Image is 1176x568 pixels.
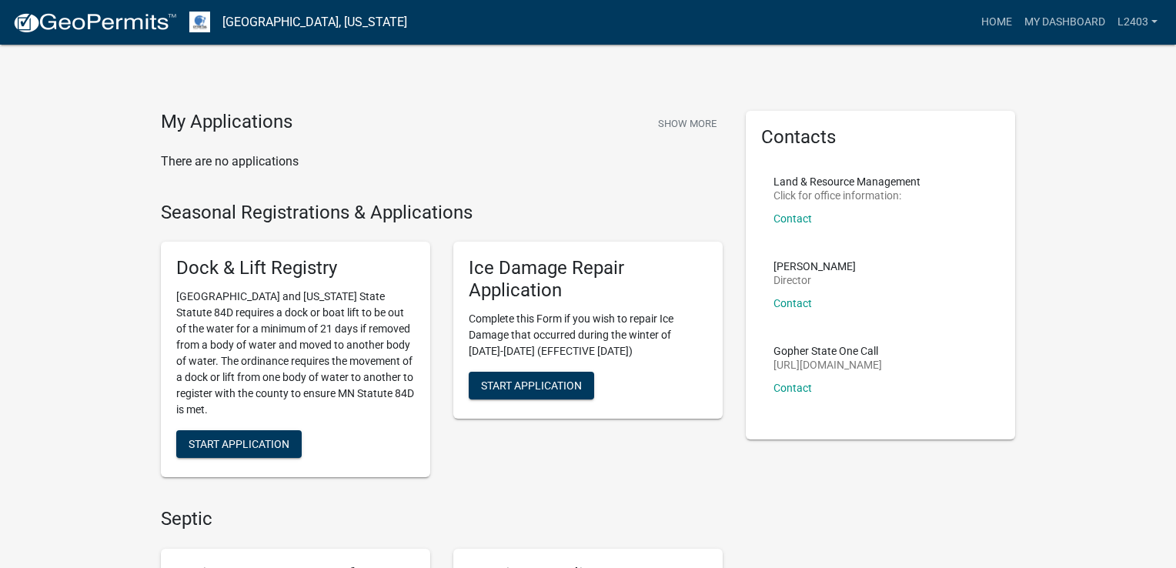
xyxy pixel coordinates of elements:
p: Director [773,275,856,286]
a: My Dashboard [1018,8,1111,37]
p: [PERSON_NAME] [773,261,856,272]
p: Complete this Form if you wish to repair Ice Damage that occurred during the winter of [DATE]-[DA... [469,311,707,359]
span: Start Application [481,379,582,391]
p: There are no applications [161,152,723,171]
span: Start Application [189,438,289,450]
button: Start Application [176,430,302,458]
p: [URL][DOMAIN_NAME] [773,359,882,370]
button: Show More [652,111,723,136]
h4: My Applications [161,111,292,134]
button: Start Application [469,372,594,399]
h5: Contacts [761,126,1000,149]
a: L2403 [1111,8,1164,37]
h5: Dock & Lift Registry [176,257,415,279]
p: [GEOGRAPHIC_DATA] and [US_STATE] State Statute 84D requires a dock or boat lift to be out of the ... [176,289,415,418]
a: Contact [773,212,812,225]
h4: Septic [161,508,723,530]
a: Contact [773,382,812,394]
h4: Seasonal Registrations & Applications [161,202,723,224]
h5: Ice Damage Repair Application [469,257,707,302]
img: Otter Tail County, Minnesota [189,12,210,32]
a: Contact [773,297,812,309]
p: Gopher State One Call [773,346,882,356]
a: Home [975,8,1018,37]
p: Click for office information: [773,190,920,201]
a: [GEOGRAPHIC_DATA], [US_STATE] [222,9,407,35]
p: Land & Resource Management [773,176,920,187]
